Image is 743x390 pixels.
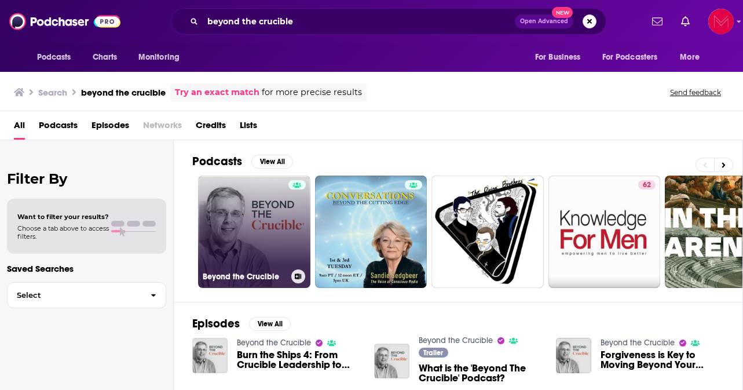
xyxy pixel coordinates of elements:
a: Episodes [91,116,129,140]
button: open menu [130,46,195,68]
span: Trailer [423,349,443,356]
img: What is the 'Beyond The Crucible' Podcast? [374,344,409,379]
span: Logged in as Pamelamcclure [708,9,734,34]
a: Beyond the Crucible [198,176,310,288]
a: Lists [240,116,257,140]
a: Beyond the Crucible [419,336,493,345]
a: All [14,116,25,140]
span: Select [8,291,141,299]
h3: Search [38,87,67,98]
img: User Profile [708,9,734,34]
span: More [680,49,700,65]
a: Try an exact match [175,86,259,99]
span: Open Advanced [520,19,568,24]
span: Choose a tab above to access filters. [17,224,109,240]
button: Open AdvancedNew [515,14,573,28]
button: View All [249,317,291,331]
button: View All [251,155,293,169]
a: 62 [638,180,656,189]
h2: Episodes [192,316,240,331]
a: Charts [85,46,125,68]
button: Show profile menu [708,9,734,34]
a: Credits [196,116,226,140]
span: For Business [535,49,581,65]
span: for more precise results [262,86,362,99]
a: 62 [548,176,661,288]
span: Want to filter your results? [17,213,109,221]
span: Networks [143,116,182,140]
a: Beyond the Crucible [237,338,311,348]
input: Search podcasts, credits, & more... [203,12,515,31]
h2: Podcasts [192,154,242,169]
a: Forgiveness is Key to Moving Beyond Your Crucible #73 [601,350,724,370]
a: Burn the Ships 4: From Crucible Leadership to Beyond the Crucible #153 [237,350,360,370]
a: PodcastsView All [192,154,293,169]
span: New [552,7,573,18]
button: open menu [672,46,714,68]
a: Show notifications dropdown [676,12,694,31]
span: Charts [93,49,118,65]
a: Podcasts [39,116,78,140]
span: For Podcasters [602,49,658,65]
p: Saved Searches [7,263,166,274]
span: Podcasts [37,49,71,65]
a: Show notifications dropdown [647,12,667,31]
button: Send feedback [667,88,724,97]
span: 62 [643,180,651,191]
a: EpisodesView All [192,316,291,331]
span: Monitoring [138,49,180,65]
button: open menu [595,46,675,68]
h2: Filter By [7,170,166,187]
h3: beyond the crucible [81,87,166,98]
button: open menu [29,46,86,68]
h3: Beyond the Crucible [203,272,287,282]
img: Forgiveness is Key to Moving Beyond Your Crucible #73 [556,338,591,373]
button: open menu [527,46,595,68]
a: What is the 'Beyond The Crucible' Podcast? [419,363,542,383]
img: Burn the Ships 4: From Crucible Leadership to Beyond the Crucible #153 [192,338,228,373]
button: Select [7,282,166,308]
a: Beyond the Crucible [601,338,675,348]
img: Podchaser - Follow, Share and Rate Podcasts [9,10,120,32]
div: Search podcasts, credits, & more... [171,8,606,35]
